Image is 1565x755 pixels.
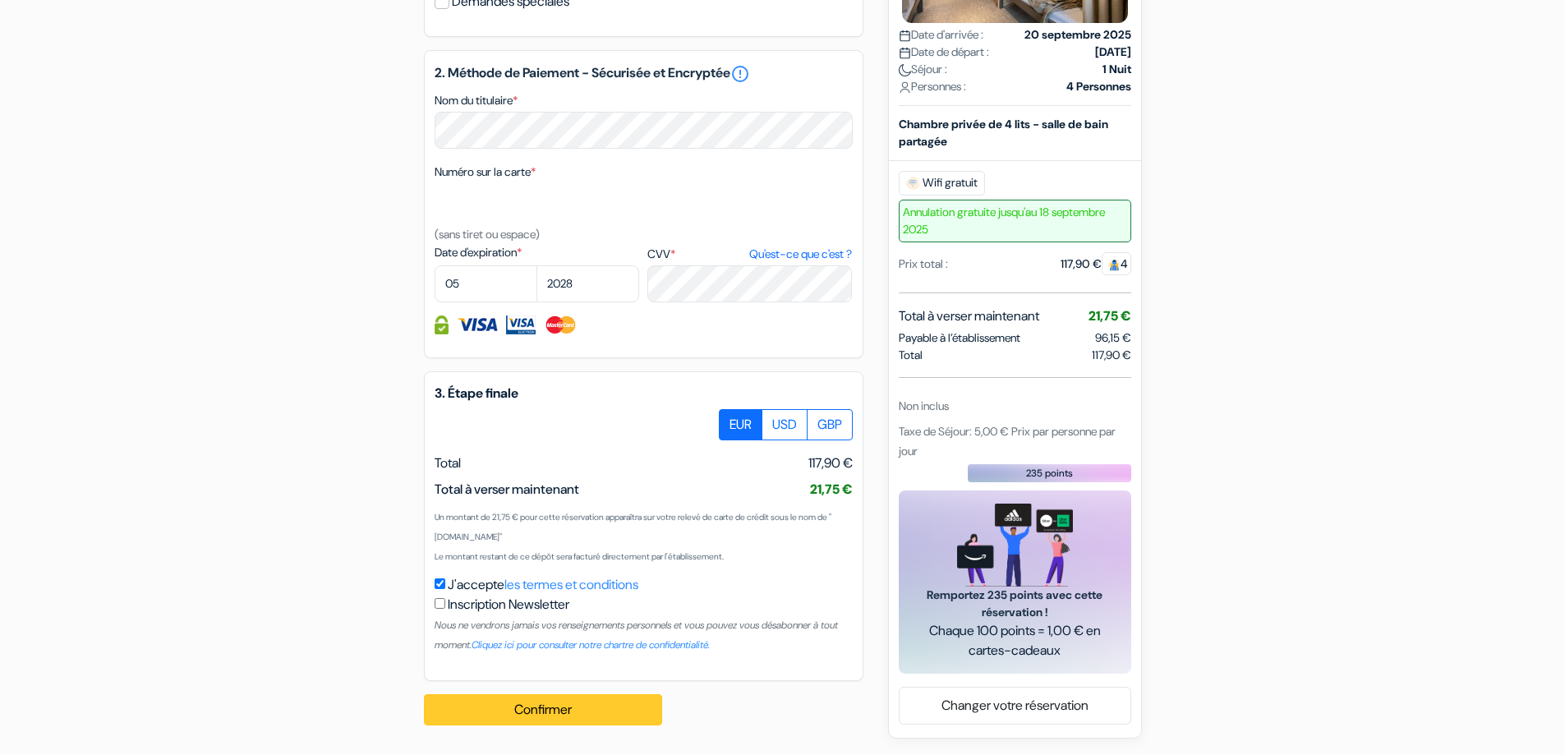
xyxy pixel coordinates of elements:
[918,587,1112,621] span: Remportez 235 points avec cette réservation !
[424,694,662,725] button: Confirmer
[472,638,710,651] a: Cliquez ici pour consulter notre chartre de confidentialité.
[899,47,911,59] img: calendar.svg
[647,246,852,263] label: CVV
[435,163,536,181] label: Numéro sur la carte
[544,315,578,334] img: Master Card
[435,481,579,498] span: Total à verser maintenant
[899,64,911,76] img: moon.svg
[906,177,919,190] img: free_wifi.svg
[1102,61,1131,78] strong: 1 Nuit
[1066,78,1131,95] strong: 4 Personnes
[807,409,853,440] label: GBP
[749,246,852,263] a: Qu'est-ce que c'est ?
[506,315,536,334] img: Visa Electron
[435,512,831,542] small: Un montant de 21,75 € pour cette réservation apparaîtra sur votre relevé de carte de crédit sous ...
[899,44,989,61] span: Date de départ :
[899,347,923,364] span: Total
[435,64,853,84] h5: 2. Méthode de Paiement - Sécurisée et Encryptée
[1095,330,1131,345] span: 96,15 €
[899,398,1131,415] div: Non inclus
[435,227,540,242] small: (sans tiret ou espace)
[435,315,449,334] img: Information de carte de crédit entièrement encryptée et sécurisée
[899,424,1116,458] span: Taxe de Séjour: 5,00 € Prix par personne par jour
[900,690,1130,721] a: Changer votre réservation
[899,200,1131,242] span: Annulation gratuite jusqu'au 18 septembre 2025
[435,385,853,401] h5: 3. Étape finale
[435,454,461,472] span: Total
[504,576,638,593] a: les termes et conditions
[719,409,762,440] label: EUR
[899,306,1039,326] span: Total à verser maintenant
[1108,259,1121,271] img: guest.svg
[808,453,853,473] span: 117,90 €
[448,575,638,595] label: J'accepte
[899,30,911,42] img: calendar.svg
[899,171,985,196] span: Wifi gratuit
[730,64,750,84] a: error_outline
[810,481,853,498] span: 21,75 €
[720,409,853,440] div: Basic radio toggle button group
[457,315,498,334] img: Visa
[762,409,808,440] label: USD
[899,117,1108,149] b: Chambre privée de 4 lits - salle de bain partagée
[899,329,1020,347] span: Payable à l’établissement
[435,619,838,651] small: Nous ne vendrons jamais vos renseignements personnels et vous pouvez vous désabonner à tout moment.
[1026,466,1073,481] span: 235 points
[899,256,948,273] div: Prix total :
[1092,347,1131,364] span: 117,90 €
[957,504,1073,587] img: gift_card_hero_new.png
[1102,252,1131,275] span: 4
[1061,256,1131,273] div: 117,90 €
[1089,307,1131,325] span: 21,75 €
[448,595,569,615] label: Inscription Newsletter
[899,78,966,95] span: Personnes :
[435,244,639,261] label: Date d'expiration
[918,621,1112,661] span: Chaque 100 points = 1,00 € en cartes-cadeaux
[435,551,724,562] small: Le montant restant de ce dépôt sera facturé directement par l'établissement.
[899,61,947,78] span: Séjour :
[1024,26,1131,44] strong: 20 septembre 2025
[899,81,911,94] img: user_icon.svg
[899,26,983,44] span: Date d'arrivée :
[1095,44,1131,61] strong: [DATE]
[435,92,518,109] label: Nom du titulaire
